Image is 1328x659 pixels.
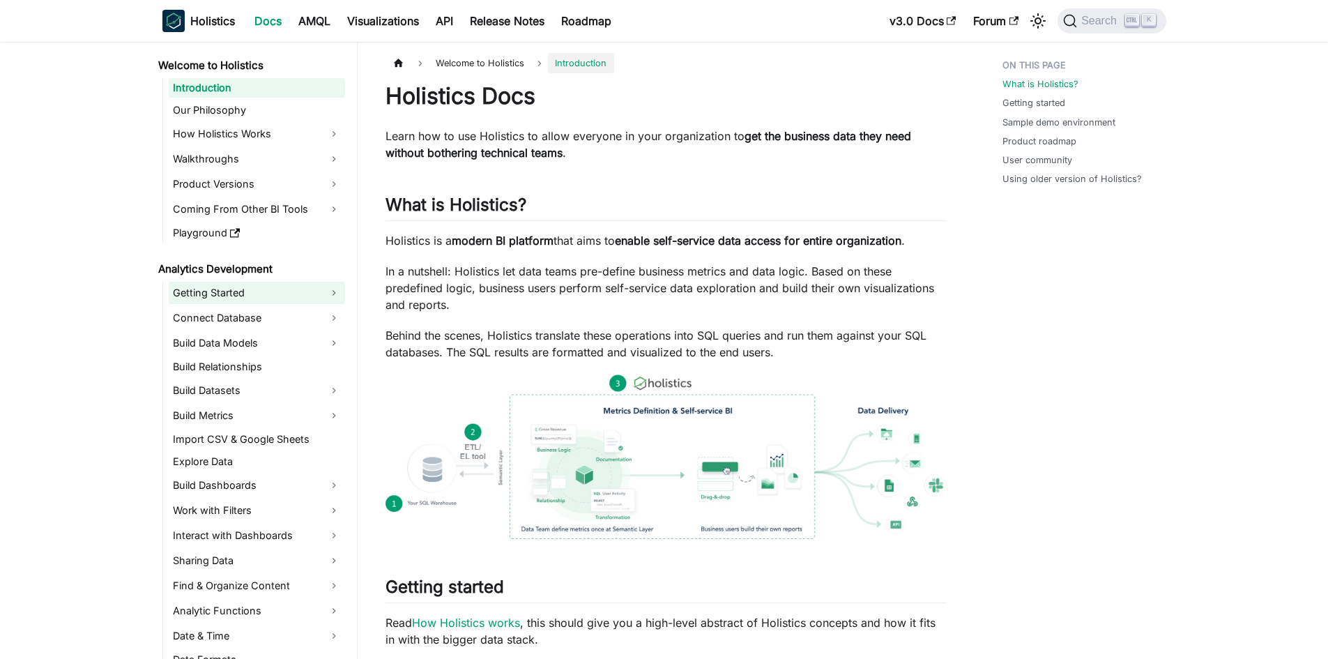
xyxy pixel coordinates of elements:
a: Build Datasets [169,379,345,402]
kbd: K [1142,14,1156,26]
p: Behind the scenes, Holistics translate these operations into SQL queries and run them against you... [386,327,947,361]
p: Learn how to use Holistics to allow everyone in your organization to . [386,128,947,161]
img: Holistics [162,10,185,32]
a: Introduction [169,78,345,98]
a: How Holistics works [412,616,520,630]
img: How Holistics fits in your Data Stack [386,374,947,539]
a: Coming From Other BI Tools [169,198,345,220]
a: Find & Organize Content [169,575,345,597]
nav: Breadcrumbs [386,53,947,73]
a: Interact with Dashboards [169,524,345,547]
p: In a nutshell: Holistics let data teams pre-define business metrics and data logic. Based on thes... [386,263,947,313]
a: Build Dashboards [169,474,345,497]
button: Switch between dark and light mode (currently light mode) [1027,10,1049,32]
a: Docs [246,10,290,32]
a: Explore Data [169,452,345,471]
a: Build Metrics [169,404,345,427]
a: Work with Filters [169,499,345,522]
a: HolisticsHolistics [162,10,235,32]
b: Holistics [190,13,235,29]
a: Walkthroughs [169,148,345,170]
a: v3.0 Docs [881,10,965,32]
strong: modern BI platform [452,234,554,248]
a: Getting Started [169,282,345,304]
a: Build Relationships [169,357,345,377]
a: Analytic Functions [169,600,345,622]
a: Build Data Models [169,332,345,354]
a: Connect Database [169,307,345,329]
a: Release Notes [461,10,553,32]
a: Product Versions [169,173,345,195]
span: Introduction [548,53,613,73]
a: Import CSV & Google Sheets [169,430,345,449]
h2: Getting started [386,577,947,603]
a: How Holistics Works [169,123,345,145]
p: Holistics is a that aims to . [386,232,947,249]
a: Welcome to Holistics [154,56,345,75]
a: Using older version of Holistics? [1002,172,1142,185]
span: Search [1077,15,1125,27]
a: User community [1002,153,1072,167]
a: AMQL [290,10,339,32]
a: Analytics Development [154,259,345,279]
a: Playground [169,223,345,243]
p: Read , this should give you a high-level abstract of Holistics concepts and how it fits in with t... [386,614,947,648]
a: Date & Time [169,625,345,647]
h2: What is Holistics? [386,195,947,221]
a: Our Philosophy [169,100,345,120]
a: Visualizations [339,10,427,32]
h1: Holistics Docs [386,82,947,110]
nav: Docs sidebar [148,42,358,659]
a: Roadmap [553,10,620,32]
strong: enable self-service data access for entire organization [615,234,901,248]
a: API [427,10,461,32]
a: What is Holistics? [1002,77,1078,91]
a: Forum [965,10,1027,32]
span: Welcome to Holistics [429,53,531,73]
a: Home page [386,53,412,73]
a: Product roadmap [1002,135,1076,148]
a: Sample demo environment [1002,116,1115,129]
a: Getting started [1002,96,1065,109]
button: Search (Ctrl+K) [1058,8,1166,33]
a: Sharing Data [169,550,345,572]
